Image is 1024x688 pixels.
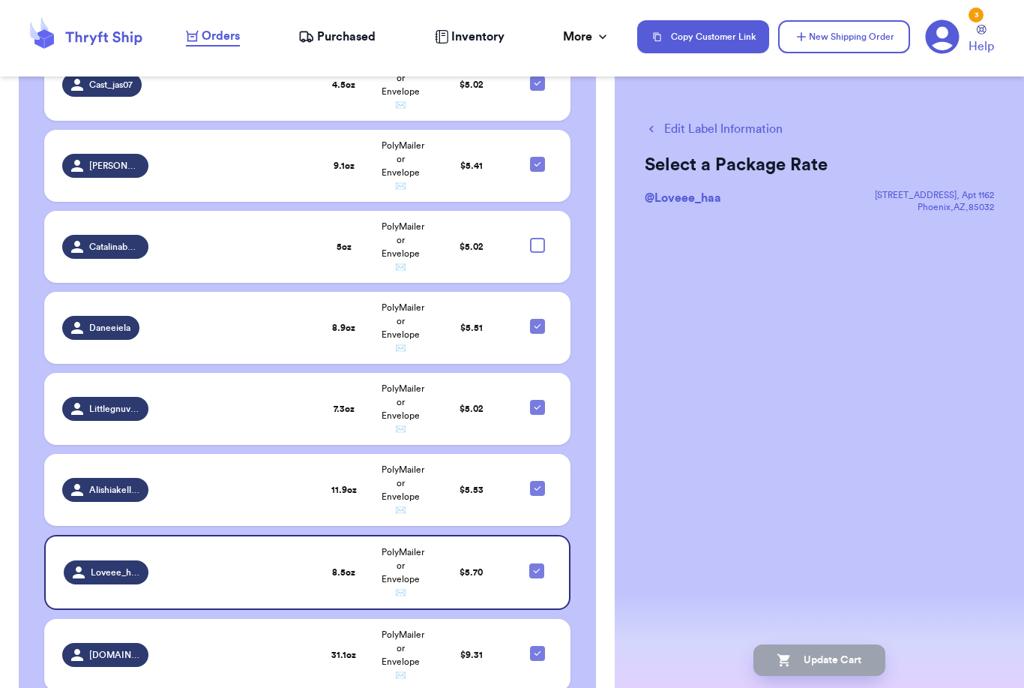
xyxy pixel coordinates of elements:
[382,141,424,191] span: PolyMailer or Envelope ✉️
[332,80,355,89] strong: 4.5 oz
[460,323,483,332] span: $ 5.51
[969,25,994,56] a: Help
[753,644,885,676] button: Update Cart
[460,242,484,251] span: $ 5.02
[382,303,424,353] span: PolyMailer or Envelope ✉️
[91,566,139,578] span: Loveee_haa
[186,27,240,47] a: Orders
[89,79,133,91] span: Cast_jas07
[89,484,139,496] span: Alishiakeller
[460,485,484,494] span: $ 5.53
[460,650,483,659] span: $ 9.31
[382,465,424,515] span: PolyMailer or Envelope ✉️
[382,222,424,272] span: PolyMailer or Envelope ✉️
[875,201,994,213] div: Phoenix , AZ , 85032
[637,20,769,53] button: Copy Customer Link
[645,192,721,204] span: @ Loveee_haa
[337,242,352,251] strong: 5 oz
[778,20,910,53] button: New Shipping Order
[382,384,424,434] span: PolyMailer or Envelope ✉️
[460,404,484,413] span: $ 5.02
[202,27,240,45] span: Orders
[645,153,994,177] h2: Select a Package Rate
[969,8,984,23] div: 3
[89,160,139,172] span: [PERSON_NAME]
[451,28,505,46] span: Inventory
[298,28,376,46] a: Purchased
[89,649,139,661] span: [DOMAIN_NAME]_vintage
[331,485,357,494] strong: 11.9 oz
[382,630,424,680] span: PolyMailer or Envelope ✉️
[331,650,356,659] strong: 31.1 oz
[334,404,355,413] strong: 7.3 oz
[334,161,355,170] strong: 9.1 oz
[435,28,505,46] a: Inventory
[89,403,139,415] span: Littlegnuvintage
[563,28,610,46] div: More
[89,322,130,334] span: Daneeiela
[382,548,424,597] span: PolyMailer or Envelope ✉️
[875,189,994,201] div: [STREET_ADDRESS] , Apt 1162
[89,241,139,253] span: Catalinabeserra
[969,38,994,56] span: Help
[460,80,484,89] span: $ 5.02
[460,568,483,577] span: $ 5.70
[460,161,483,170] span: $ 5.41
[645,120,783,138] button: Edit Label Information
[332,323,355,332] strong: 8.9 oz
[317,28,376,46] span: Purchased
[332,568,355,577] strong: 8.5 oz
[925,20,960,54] a: 3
